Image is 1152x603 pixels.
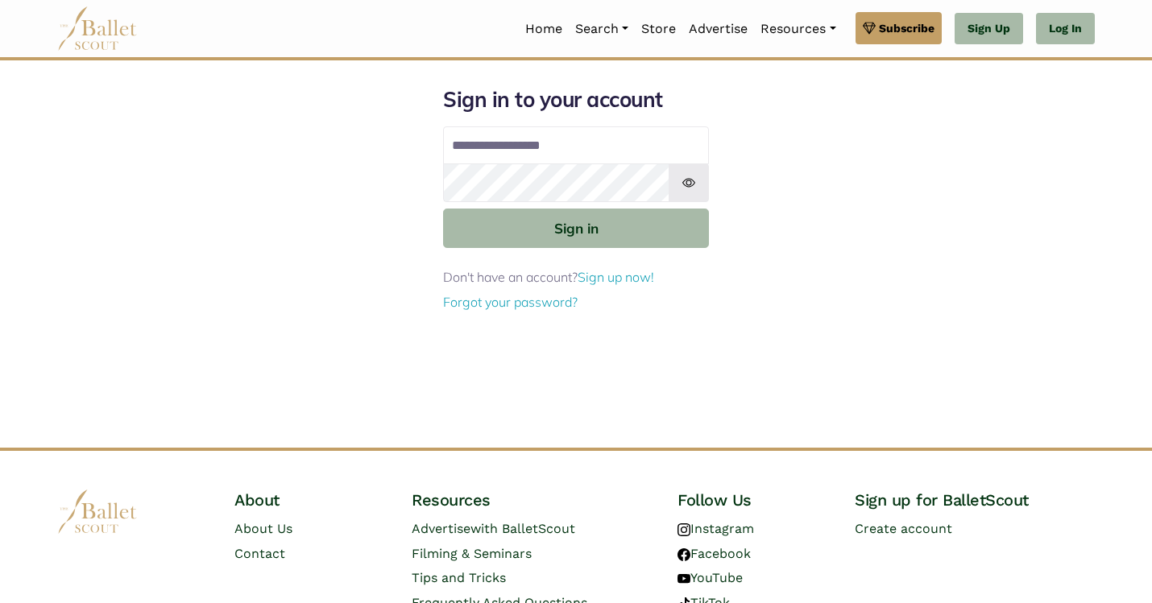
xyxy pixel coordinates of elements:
[412,489,652,510] h4: Resources
[678,546,751,561] a: Facebook
[443,86,709,114] h1: Sign in to your account
[863,19,876,37] img: gem.svg
[569,12,635,46] a: Search
[234,546,285,561] a: Contact
[412,546,532,561] a: Filming & Seminars
[879,19,934,37] span: Subscribe
[1036,13,1095,45] a: Log In
[578,269,654,285] a: Sign up now!
[635,12,682,46] a: Store
[678,572,690,585] img: youtube logo
[855,521,952,536] a: Create account
[412,521,575,536] a: Advertisewith BalletScout
[754,12,842,46] a: Resources
[443,209,709,248] button: Sign in
[678,548,690,561] img: facebook logo
[443,267,709,288] p: Don't have an account?
[412,570,506,585] a: Tips and Tricks
[443,294,578,310] a: Forgot your password?
[57,489,138,534] img: logo
[678,570,743,585] a: YouTube
[519,12,569,46] a: Home
[470,521,575,536] span: with BalletScout
[234,489,386,510] h4: About
[678,523,690,536] img: instagram logo
[234,521,292,536] a: About Us
[955,13,1023,45] a: Sign Up
[856,12,942,44] a: Subscribe
[855,489,1095,510] h4: Sign up for BalletScout
[678,521,754,536] a: Instagram
[682,12,754,46] a: Advertise
[678,489,829,510] h4: Follow Us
